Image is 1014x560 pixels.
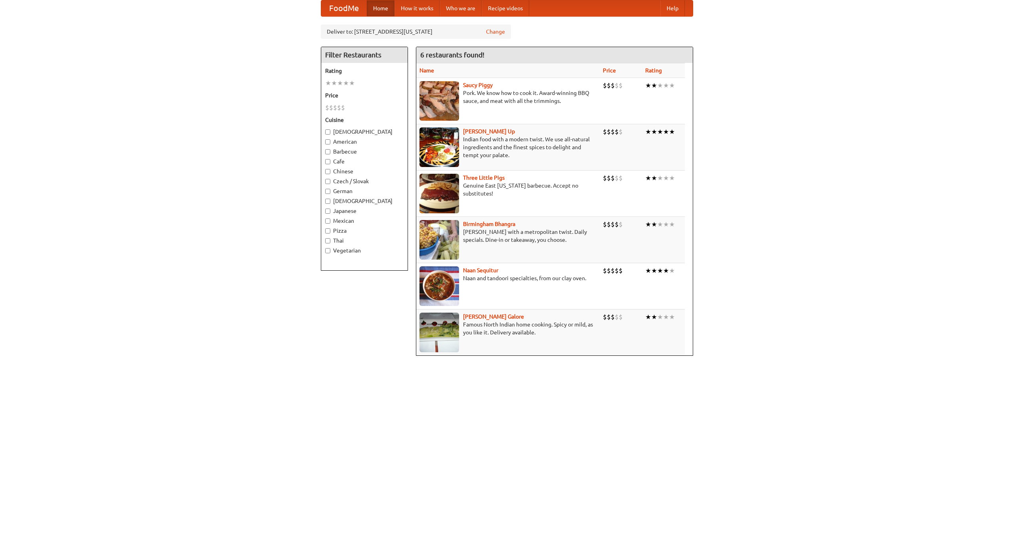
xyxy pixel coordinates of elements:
[325,247,404,254] label: Vegetarian
[325,237,404,245] label: Thai
[325,217,404,225] label: Mexican
[651,266,657,275] li: ★
[619,81,623,90] li: $
[325,197,404,205] label: [DEMOGRAPHIC_DATA]
[657,313,663,321] li: ★
[325,158,404,165] label: Cafe
[419,220,459,260] img: bhangra.jpg
[607,313,611,321] li: $
[325,207,404,215] label: Japanese
[463,128,515,135] a: [PERSON_NAME] Up
[607,266,611,275] li: $
[611,174,615,182] li: $
[321,0,367,16] a: FoodMe
[341,103,345,112] li: $
[337,103,341,112] li: $
[321,47,408,63] h4: Filter Restaurants
[619,174,623,182] li: $
[325,129,330,135] input: [DEMOGRAPHIC_DATA]
[651,313,657,321] li: ★
[615,266,619,275] li: $
[419,67,434,74] a: Name
[325,128,404,136] label: [DEMOGRAPHIC_DATA]
[463,313,524,320] b: [PERSON_NAME] Galore
[325,218,330,224] input: Mexican
[607,174,611,182] li: $
[657,127,663,136] li: ★
[607,220,611,229] li: $
[349,79,355,87] li: ★
[325,187,404,195] label: German
[657,220,663,229] li: ★
[419,182,597,197] p: Genuine East [US_STATE] barbecue. Accept no substitutes!
[325,91,404,99] h5: Price
[419,274,597,282] p: Naan and tandoori specialties, from our clay oven.
[367,0,395,16] a: Home
[325,177,404,185] label: Czech / Slovak
[657,266,663,275] li: ★
[329,103,333,112] li: $
[463,82,493,88] a: Saucy Piggy
[325,179,330,184] input: Czech / Slovak
[669,127,675,136] li: ★
[419,127,459,167] img: curryup.jpg
[343,79,349,87] li: ★
[419,135,597,159] p: Indian food with a modern twist. We use all-natural ingredients and the finest spices to delight ...
[660,0,685,16] a: Help
[395,0,440,16] a: How it works
[325,103,329,112] li: $
[325,138,404,146] label: American
[337,79,343,87] li: ★
[486,28,505,36] a: Change
[651,220,657,229] li: ★
[603,266,607,275] li: $
[440,0,482,16] a: Who we are
[651,174,657,182] li: ★
[331,79,337,87] li: ★
[663,266,669,275] li: ★
[603,127,607,136] li: $
[325,67,404,75] h5: Rating
[603,174,607,182] li: $
[619,313,623,321] li: $
[607,127,611,136] li: $
[611,220,615,229] li: $
[325,139,330,144] input: American
[603,220,607,229] li: $
[619,220,623,229] li: $
[669,220,675,229] li: ★
[419,89,597,105] p: Pork. We know how to cook it. Award-winning BBQ sauce, and meat with all the trimmings.
[603,67,616,74] a: Price
[663,313,669,321] li: ★
[325,248,330,253] input: Vegetarian
[669,174,675,182] li: ★
[657,174,663,182] li: ★
[645,174,651,182] li: ★
[603,81,607,90] li: $
[615,313,619,321] li: $
[615,174,619,182] li: $
[615,220,619,229] li: $
[419,228,597,244] p: [PERSON_NAME] with a metropolitan twist. Daily specials. Dine-in or takeaway, you choose.
[325,209,330,214] input: Japanese
[619,127,623,136] li: $
[325,79,331,87] li: ★
[645,67,662,74] a: Rating
[669,266,675,275] li: ★
[325,227,404,235] label: Pizza
[325,199,330,204] input: [DEMOGRAPHIC_DATA]
[419,321,597,336] p: Famous North Indian home cooking. Spicy or mild, as you like it. Delivery available.
[645,220,651,229] li: ★
[663,220,669,229] li: ★
[615,127,619,136] li: $
[607,81,611,90] li: $
[419,81,459,121] img: saucy.jpg
[645,81,651,90] li: ★
[463,221,515,227] a: Birmingham Bhangra
[463,175,505,181] a: Three Little Pigs
[325,238,330,243] input: Thai
[325,189,330,194] input: German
